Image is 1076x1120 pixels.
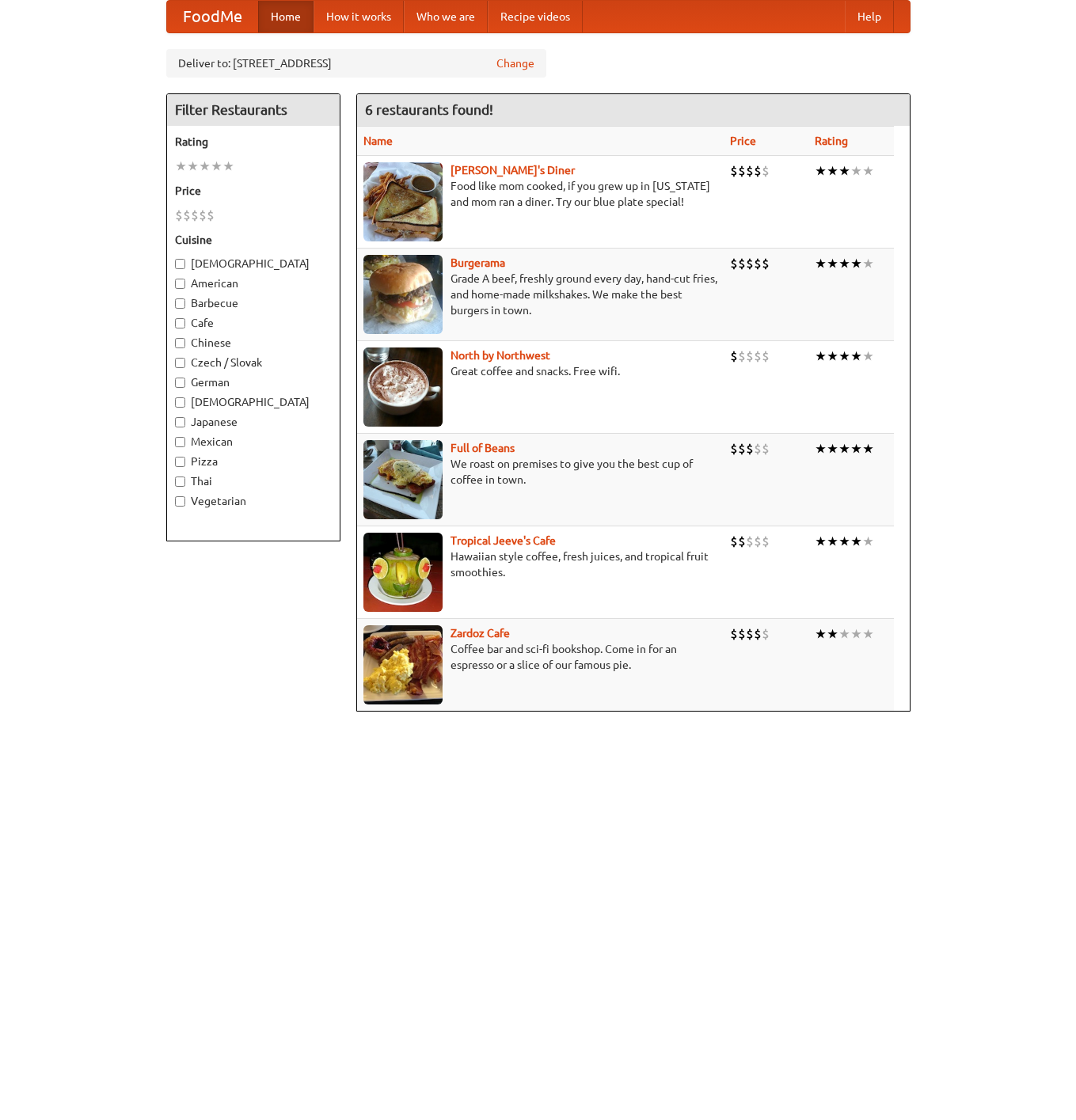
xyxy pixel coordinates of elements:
[838,625,850,643] li: ★
[175,414,332,430] label: Japanese
[167,94,340,126] h4: Filter Restaurants
[838,255,850,272] li: ★
[451,256,505,269] a: Burgerama
[175,207,183,224] li: $
[827,440,838,457] li: ★
[746,162,754,180] li: $
[365,102,493,117] ng-pluralize: 6 restaurants found!
[175,335,332,351] label: Chinese
[815,625,827,643] li: ★
[730,625,738,643] li: $
[738,347,746,365] li: $
[175,378,185,388] input: German
[746,255,754,272] li: $
[175,275,332,291] label: American
[738,162,746,180] li: $
[838,347,850,365] li: ★
[404,1,488,32] a: Who we are
[363,549,717,580] p: Hawaiian style coffee, fresh juices, and tropical fruit smoothies.
[746,347,754,365] li: $
[850,162,862,180] li: ★
[175,394,332,410] label: [DEMOGRAPHIC_DATA]
[862,440,874,457] li: ★
[363,440,443,519] img: beans.jpg
[363,641,717,673] p: Coffee bar and sci-fi bookshop. Come in for an espresso or a slice of our famous pie.
[862,533,874,550] li: ★
[754,255,762,272] li: $
[175,298,185,309] input: Barbecue
[862,625,874,643] li: ★
[754,625,762,643] li: $
[850,255,862,272] li: ★
[730,440,738,457] li: $
[827,533,838,550] li: ★
[862,347,874,365] li: ★
[451,349,550,362] a: North by Northwest
[746,533,754,550] li: $
[730,255,738,272] li: $
[730,135,756,147] a: Price
[451,627,510,640] b: Zardoz Cafe
[175,259,185,269] input: [DEMOGRAPHIC_DATA]
[838,533,850,550] li: ★
[175,158,187,175] li: ★
[850,625,862,643] li: ★
[175,355,332,370] label: Czech / Slovak
[175,493,332,509] label: Vegetarian
[451,442,515,454] a: Full of Beans
[175,183,332,199] h5: Price
[850,533,862,550] li: ★
[175,434,332,450] label: Mexican
[762,162,770,180] li: $
[762,440,770,457] li: $
[175,417,185,427] input: Japanese
[815,440,827,457] li: ★
[363,255,443,334] img: burgerama.jpg
[754,440,762,457] li: $
[451,164,575,177] b: [PERSON_NAME]'s Diner
[207,207,215,224] li: $
[730,162,738,180] li: $
[738,625,746,643] li: $
[762,347,770,365] li: $
[488,1,583,32] a: Recipe videos
[850,347,862,365] li: ★
[314,1,404,32] a: How it works
[815,255,827,272] li: ★
[187,158,199,175] li: ★
[845,1,894,32] a: Help
[175,256,332,271] label: [DEMOGRAPHIC_DATA]
[166,49,546,78] div: Deliver to: [STREET_ADDRESS]
[363,456,717,488] p: We roast on premises to give you the best cup of coffee in town.
[199,207,207,224] li: $
[815,347,827,365] li: ★
[175,315,332,331] label: Cafe
[175,437,185,447] input: Mexican
[762,625,770,643] li: $
[746,440,754,457] li: $
[363,347,443,427] img: north.jpg
[838,440,850,457] li: ★
[738,533,746,550] li: $
[762,533,770,550] li: $
[730,347,738,365] li: $
[222,158,234,175] li: ★
[167,1,258,32] a: FoodMe
[175,338,185,348] input: Chinese
[175,232,332,248] h5: Cuisine
[862,255,874,272] li: ★
[496,55,534,71] a: Change
[862,162,874,180] li: ★
[746,625,754,643] li: $
[363,178,717,210] p: Food like mom cooked, if you grew up in [US_STATE] and mom ran a diner. Try our blue plate special!
[827,625,838,643] li: ★
[363,625,443,704] img: zardoz.jpg
[451,534,556,547] a: Tropical Jeeve's Cafe
[762,255,770,272] li: $
[827,162,838,180] li: ★
[175,496,185,507] input: Vegetarian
